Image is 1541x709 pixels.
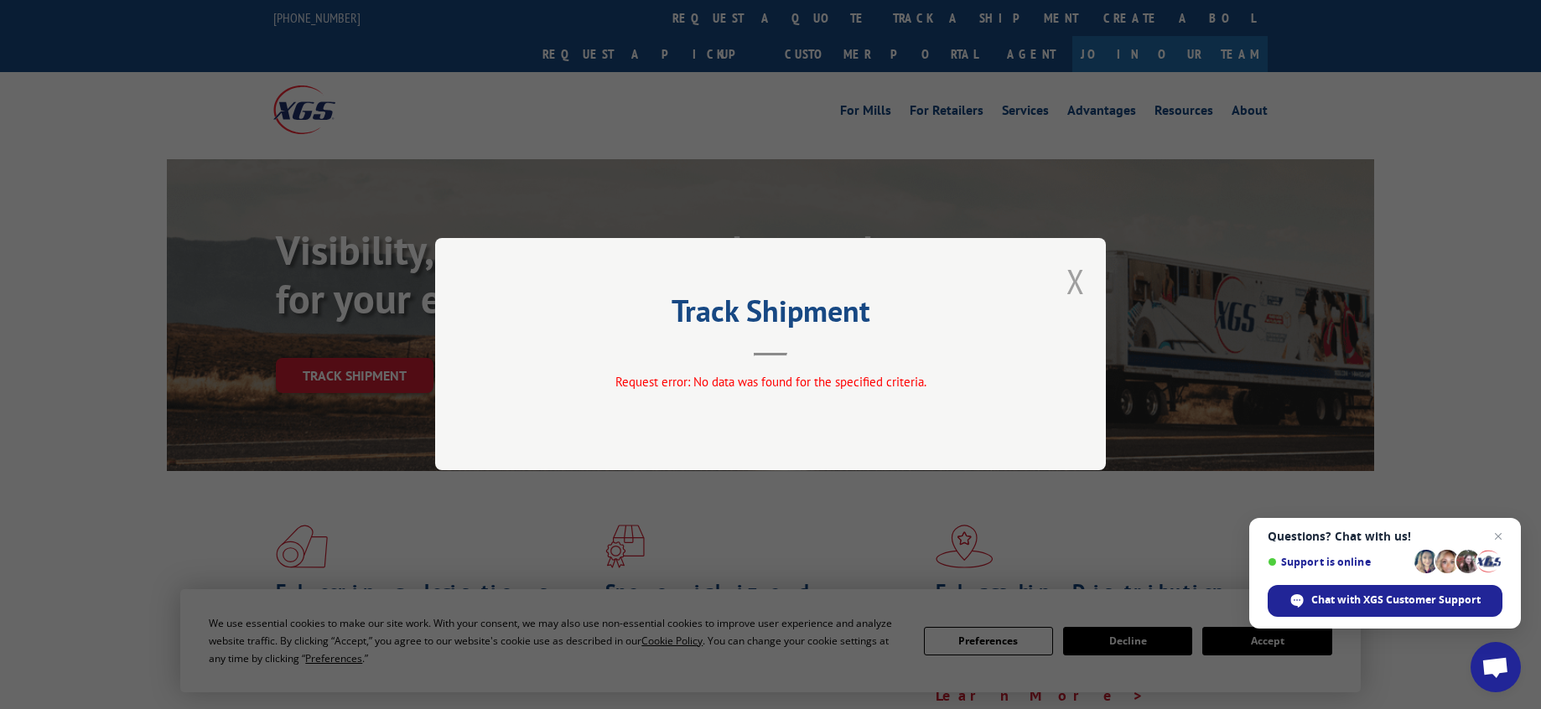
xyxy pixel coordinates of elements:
span: Support is online [1268,556,1409,568]
div: Open chat [1471,642,1521,692]
span: Close chat [1488,526,1508,546]
span: Chat with XGS Customer Support [1311,593,1481,608]
button: Close modal [1066,259,1085,303]
span: Questions? Chat with us! [1268,530,1502,543]
span: Request error: No data was found for the specified criteria. [615,375,926,391]
div: Chat with XGS Customer Support [1268,585,1502,617]
h2: Track Shipment [519,299,1022,331]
